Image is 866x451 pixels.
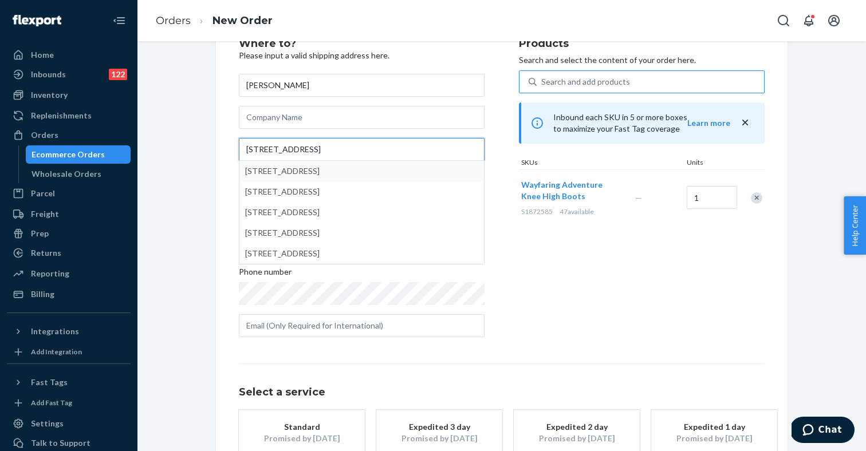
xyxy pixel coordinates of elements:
[797,9,820,32] button: Open notifications
[7,224,131,243] a: Prep
[239,266,292,282] span: Phone number
[7,264,131,283] a: Reporting
[31,347,82,357] div: Add Integration
[239,38,485,50] h2: Where to?
[31,418,64,429] div: Settings
[245,161,478,181] div: [STREET_ADDRESS]
[212,14,273,27] a: New Order
[13,15,61,26] img: Flexport logo
[31,398,72,408] div: Add Fast Tag
[31,247,61,259] div: Returns
[7,86,131,104] a: Inventory
[32,168,101,180] div: Wholesale Orders
[7,345,131,359] a: Add Integration
[822,9,845,32] button: Open account menu
[245,243,478,264] div: [STREET_ADDRESS]
[245,202,478,223] div: [STREET_ADDRESS]
[7,414,131,433] a: Settings
[521,179,621,202] button: Wayfaring Adventure Knee High Boots
[7,184,131,203] a: Parcel
[31,49,54,61] div: Home
[7,46,131,64] a: Home
[31,69,66,80] div: Inbounds
[7,285,131,303] a: Billing
[7,65,131,84] a: Inbounds122
[31,129,58,141] div: Orders
[31,437,90,449] div: Talk to Support
[7,205,131,223] a: Freight
[256,433,348,444] div: Promised by [DATE]
[668,433,760,444] div: Promised by [DATE]
[31,288,54,300] div: Billing
[844,196,866,255] button: Help Center
[109,69,127,80] div: 122
[7,396,131,410] a: Add Fast Tag
[521,207,553,216] span: S1872585
[393,433,485,444] div: Promised by [DATE]
[521,180,603,201] span: Wayfaring Adventure Knee High Boots
[31,268,69,279] div: Reporting
[739,117,751,129] button: close
[560,207,594,216] span: 47 available
[32,149,105,160] div: Ecommerce Orders
[519,54,765,66] p: Search and select the content of your order here.
[519,102,765,144] div: Inbound each SKU in 5 or more boxes to maximize your Fast Tag coverage
[239,74,485,97] input: First & Last Name
[31,188,55,199] div: Parcel
[239,106,485,129] input: Company Name
[687,117,730,129] button: Learn more
[519,38,765,50] h2: Products
[772,9,795,32] button: Open Search Box
[31,208,59,220] div: Freight
[751,192,762,204] div: Remove Item
[239,50,485,61] p: Please input a valid shipping address here.
[541,76,630,88] div: Search and add products
[393,421,485,433] div: Expedited 3 day
[684,157,736,169] div: Units
[531,433,623,444] div: Promised by [DATE]
[245,181,478,202] div: [STREET_ADDRESS]
[245,223,478,243] div: [STREET_ADDRESS]
[31,228,49,239] div: Prep
[108,9,131,32] button: Close Navigation
[635,193,642,203] span: —
[31,377,68,388] div: Fast Tags
[7,106,131,125] a: Replenishments
[687,186,737,209] input: Quantity
[668,421,760,433] div: Expedited 1 day
[792,417,855,445] iframe: Opens a widget where you can chat to one of our agents
[31,89,68,101] div: Inventory
[147,4,282,38] ol: breadcrumbs
[156,14,191,27] a: Orders
[7,373,131,391] button: Fast Tags
[531,421,623,433] div: Expedited 2 day
[26,145,131,164] a: Ecommerce Orders
[7,322,131,341] button: Integrations
[519,157,684,169] div: SKUs
[7,244,131,262] a: Returns
[26,165,131,183] a: Wholesale Orders
[239,314,485,337] input: Email (Only Required for International)
[239,387,765,398] h1: Select a service
[31,326,79,337] div: Integrations
[7,126,131,144] a: Orders
[31,110,92,121] div: Replenishments
[239,138,485,161] input: [STREET_ADDRESS][STREET_ADDRESS][STREET_ADDRESS][STREET_ADDRESS][STREET_ADDRESS]
[256,421,348,433] div: Standard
